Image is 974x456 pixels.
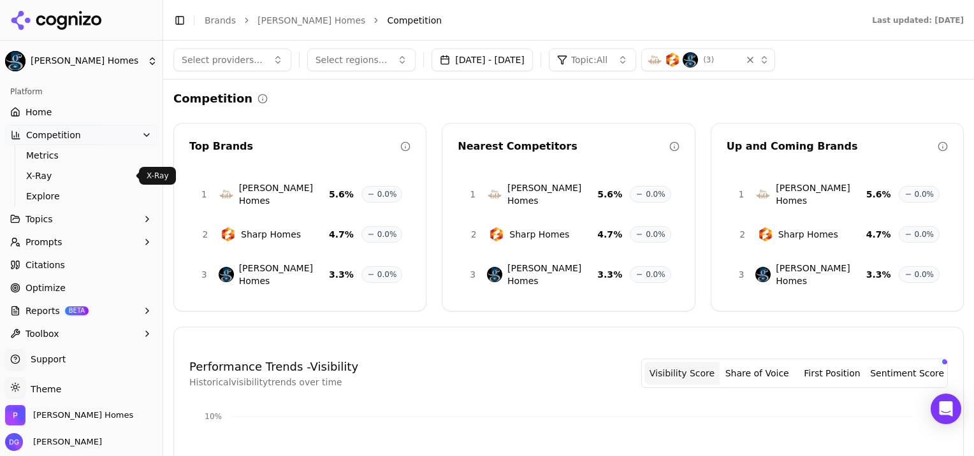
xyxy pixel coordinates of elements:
[795,362,870,385] button: First Position
[646,269,665,280] span: 0.0%
[866,188,891,201] span: 5.6 %
[25,281,66,294] span: Optimize
[5,209,157,229] button: Topics
[432,48,533,71] button: [DATE] - [DATE]
[147,171,168,181] p: X-Ray
[487,267,502,282] img: Paul Gray Homes
[5,232,157,252] button: Prompts
[189,376,358,388] p: Historical visibility trends over time
[26,129,81,141] span: Competition
[377,269,397,280] span: 0.0%
[219,187,234,202] img: Nies Homes
[21,146,142,164] a: Metrics
[647,52,662,68] img: Nies Homes
[776,182,866,207] span: [PERSON_NAME] Homes
[189,358,358,376] h4: Performance Trends - Visibility
[755,187,771,202] img: Nies Homes
[466,228,481,241] span: 2
[25,106,52,118] span: Home
[205,412,222,421] tspan: 10%
[597,188,622,201] span: 5.6 %
[571,53,607,66] span: Topic: All
[735,188,748,201] span: 1
[872,15,964,25] div: Last updated: [DATE]
[866,228,891,241] span: 4.7 %
[21,187,142,205] a: Explore
[189,139,400,154] div: Top Brands
[866,268,891,281] span: 3.3 %
[915,269,934,280] span: 0.0%
[466,188,479,201] span: 1
[727,139,938,154] div: Up and Coming Brands
[239,262,329,287] span: [PERSON_NAME] Homes
[703,55,714,65] span: ( 3 )
[5,255,157,275] a: Citations
[25,327,59,340] span: Toolbox
[5,51,25,71] img: Paul Gray Homes
[28,436,102,448] span: [PERSON_NAME]
[5,405,25,425] img: Paul Gray Homes
[25,384,61,394] span: Theme
[26,190,137,203] span: Explore
[25,236,62,248] span: Prompts
[5,278,157,298] a: Optimize
[241,228,301,241] span: Sharp Homes
[646,189,665,199] span: 0.0%
[65,306,89,315] span: BETA
[377,229,397,239] span: 0.0%
[915,189,934,199] span: 0.0%
[735,268,748,281] span: 3
[5,82,157,102] div: Platform
[776,262,866,287] span: [PERSON_NAME] Homes
[489,227,504,242] img: Sharp Homes
[507,262,597,287] span: [PERSON_NAME] Homes
[646,229,665,239] span: 0.0%
[5,102,157,122] a: Home
[5,301,157,321] button: ReportsBETA
[683,52,698,68] img: Paul Gray Homes
[5,324,157,344] button: Toolbox
[5,405,133,425] button: Open organization switcher
[198,188,211,201] span: 1
[507,182,597,207] span: [PERSON_NAME] Homes
[26,169,137,182] span: X-Ray
[735,228,750,241] span: 2
[597,268,622,281] span: 3.3 %
[329,228,354,241] span: 4.7 %
[219,267,234,282] img: Paul Gray Homes
[25,259,65,271] span: Citations
[329,268,354,281] span: 3.3 %
[509,228,569,241] span: Sharp Homes
[387,14,442,27] span: Competition
[25,304,60,317] span: Reports
[205,14,847,27] nav: breadcrumb
[5,125,157,145] button: Competition
[377,189,397,199] span: 0.0%
[26,149,137,162] span: Metrics
[5,433,23,451] img: Denise Gray
[758,227,773,242] img: Sharp Homes
[21,167,142,185] a: X-Ray
[239,182,329,207] span: [PERSON_NAME] Homes
[329,188,354,201] span: 5.6 %
[487,187,502,202] img: Nies Homes
[755,267,771,282] img: Paul Gray Homes
[644,362,720,385] button: Visibility Score
[33,410,133,421] span: Paul Gray Homes
[316,53,388,66] span: Select regions...
[931,394,961,424] div: Open Intercom Messenger
[720,362,795,385] button: Share of Voice
[778,228,838,241] span: Sharp Homes
[597,228,622,241] span: 4.7 %
[258,14,365,27] a: [PERSON_NAME] Homes
[5,433,102,451] button: Open user button
[665,52,680,68] img: Sharp Homes
[466,268,479,281] span: 3
[182,53,263,66] span: Select providers...
[458,139,669,154] div: Nearest Competitors
[915,229,934,239] span: 0.0%
[198,268,211,281] span: 3
[25,213,53,225] span: Topics
[31,55,142,67] span: [PERSON_NAME] Homes
[173,90,252,108] h2: Competition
